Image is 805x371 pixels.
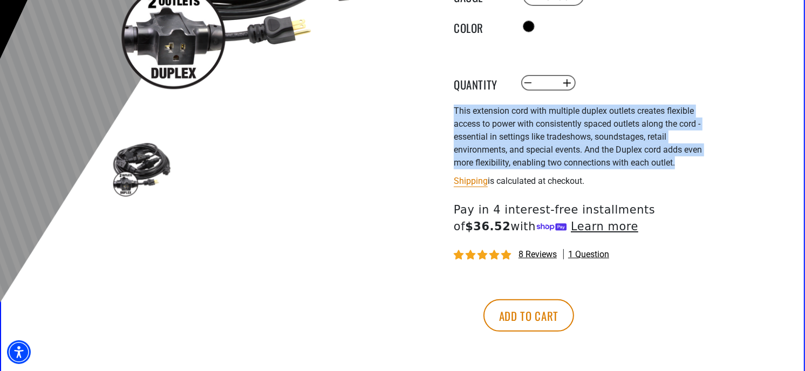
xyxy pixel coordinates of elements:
[7,340,31,364] div: Accessibility Menu
[454,19,508,33] legend: Color
[483,299,574,332] button: Add to cart
[454,250,513,260] span: 5.00 stars
[519,249,557,259] span: 8 reviews
[111,136,173,199] img: black
[454,76,508,90] label: Quantity
[568,249,609,260] span: 1 question
[454,174,718,188] div: is calculated at checkout.
[454,106,702,168] span: This extension cord with multiple duplex outlets creates flexible access to power with consistent...
[454,176,488,186] a: Shipping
